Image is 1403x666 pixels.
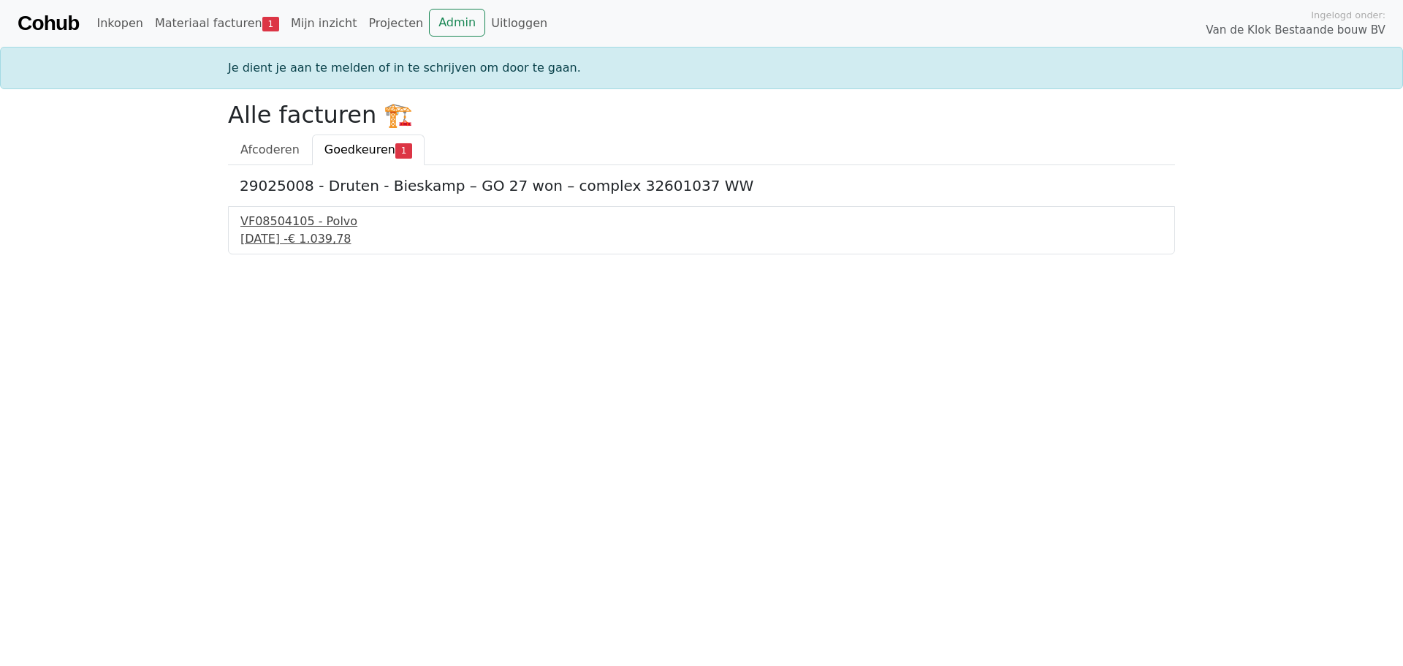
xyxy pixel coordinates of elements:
h2: Alle facturen 🏗️ [228,101,1175,129]
a: VF08504105 - Polvo[DATE] -€ 1.039,78 [240,213,1163,248]
span: 1 [262,17,279,31]
span: 1 [395,143,412,158]
a: Cohub [18,6,79,41]
a: Projecten [362,9,429,38]
a: Materiaal facturen1 [149,9,285,38]
a: Afcoderen [228,135,312,165]
div: [DATE] - [240,230,1163,248]
a: Mijn inzicht [285,9,363,38]
a: Uitloggen [485,9,553,38]
a: Goedkeuren1 [312,135,425,165]
span: Van de Klok Bestaande bouw BV [1206,22,1385,39]
a: Admin [429,9,485,37]
div: Je dient je aan te melden of in te schrijven om door te gaan. [219,59,1184,77]
h5: 29025008 - Druten - Bieskamp – GO 27 won – complex 32601037 WW [240,177,1163,194]
span: Goedkeuren [324,143,395,156]
a: Inkopen [91,9,148,38]
span: Afcoderen [240,143,300,156]
div: VF08504105 - Polvo [240,213,1163,230]
span: Ingelogd onder: [1311,8,1385,22]
span: € 1.039,78 [288,232,351,246]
